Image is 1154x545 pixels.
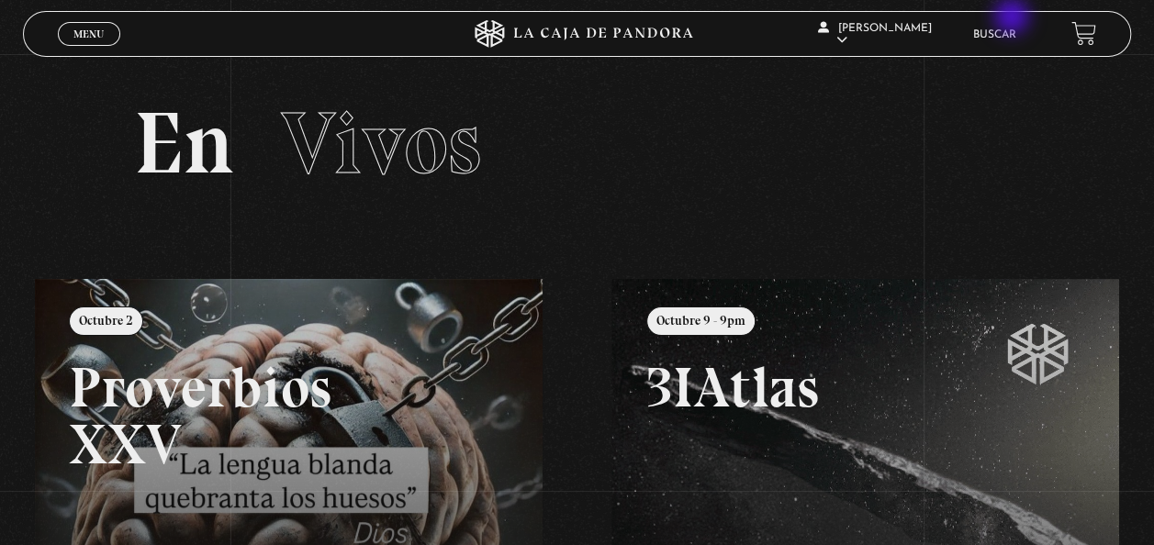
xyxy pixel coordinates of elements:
[817,23,931,46] span: [PERSON_NAME]
[973,29,1016,40] a: Buscar
[281,91,481,195] span: Vivos
[73,28,104,39] span: Menu
[68,44,111,57] span: Cerrar
[134,100,1020,187] h2: En
[1071,21,1096,46] a: View your shopping cart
